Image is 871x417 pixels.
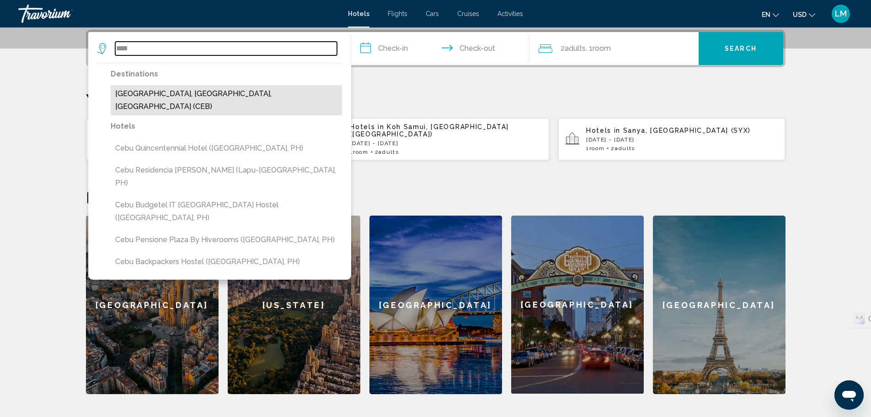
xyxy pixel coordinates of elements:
[111,231,342,249] button: Cebu Pensione Plaza By Hiverooms ([GEOGRAPHIC_DATA], PH)
[793,8,815,21] button: Change currency
[561,42,586,55] span: 2
[322,118,549,161] button: Hotels in Koh Samui, [GEOGRAPHIC_DATA] ([GEOGRAPHIC_DATA])[DATE] - [DATE]1Room2Adults
[586,136,778,143] p: [DATE] - [DATE]
[835,9,847,18] span: LM
[86,118,313,161] button: Hotels in [GEOGRAPHIC_DATA], [GEOGRAPHIC_DATA][DATE] - [DATE]1Room2Adults
[348,10,369,17] a: Hotels
[350,140,542,146] p: [DATE] - [DATE]
[793,11,807,18] span: USD
[511,216,644,394] a: [GEOGRAPHIC_DATA]
[350,123,384,130] span: Hotels in
[379,149,399,155] span: Adults
[829,4,853,23] button: User Menu
[369,216,502,394] a: [GEOGRAPHIC_DATA]
[586,127,620,134] span: Hotels in
[111,85,342,115] button: [GEOGRAPHIC_DATA], [GEOGRAPHIC_DATA], [GEOGRAPHIC_DATA] (CEB)
[88,32,783,65] div: Search widget
[589,145,605,152] span: Room
[834,380,864,410] iframe: Кнопка запуска окна обмена сообщениями
[762,8,779,21] button: Change language
[353,149,369,155] span: Room
[586,145,604,152] span: 1
[375,149,399,155] span: 2
[111,120,342,133] p: Hotels
[511,216,644,394] div: [GEOGRAPHIC_DATA]
[725,45,757,53] span: Search
[86,216,219,394] a: [GEOGRAPHIC_DATA]
[586,42,611,55] span: , 1
[529,32,699,65] button: Travelers: 2 adults, 0 children
[350,123,509,138] span: Koh Samui, [GEOGRAPHIC_DATA] ([GEOGRAPHIC_DATA])
[111,140,342,157] button: Cebu Quincentennial Hotel ([GEOGRAPHIC_DATA], PH)
[350,149,368,155] span: 1
[111,196,342,227] button: Cebu Budgetel IT [GEOGRAPHIC_DATA] Hostel ([GEOGRAPHIC_DATA], PH)
[111,253,342,271] button: Cebu Backpackers Hostel ([GEOGRAPHIC_DATA], PH)
[18,5,339,23] a: Travorium
[86,90,786,108] p: Your Recent Searches
[111,68,342,81] p: Destinations
[762,11,770,18] span: en
[653,216,786,394] a: [GEOGRAPHIC_DATA]
[86,188,786,206] h2: Featured Destinations
[388,10,407,17] a: Flights
[565,44,586,53] span: Adults
[497,10,523,17] a: Activities
[615,145,635,152] span: Adults
[623,127,751,134] span: Sanya, [GEOGRAPHIC_DATA] (SYX)
[351,32,529,65] button: Check in and out dates
[426,10,439,17] a: Cars
[593,44,611,53] span: Room
[228,216,360,394] a: [US_STATE]
[457,10,479,17] a: Cruises
[558,118,786,161] button: Hotels in Sanya, [GEOGRAPHIC_DATA] (SYX)[DATE] - [DATE]1Room2Adults
[699,32,783,65] button: Search
[611,145,635,152] span: 2
[111,162,342,192] button: Cebu Residencia [PERSON_NAME] (Lapu-[GEOGRAPHIC_DATA], PH)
